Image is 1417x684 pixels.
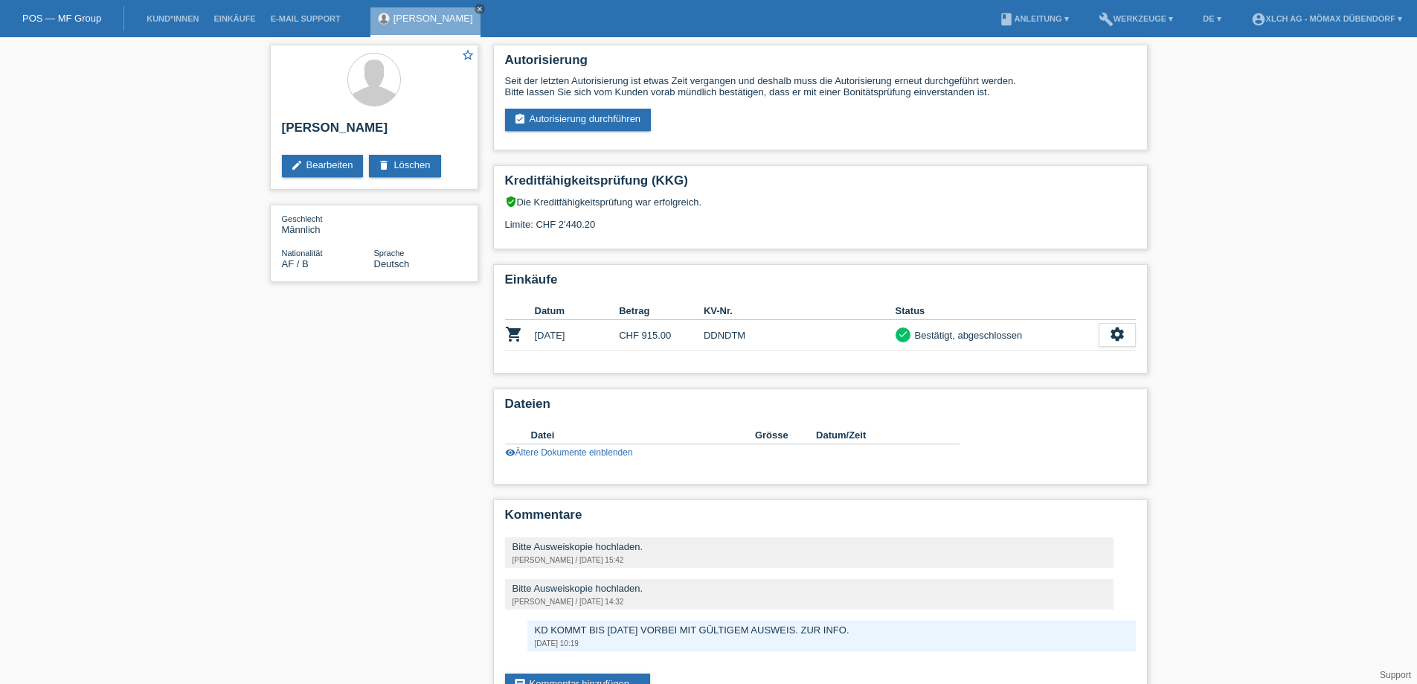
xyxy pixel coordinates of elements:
[1109,326,1125,342] i: settings
[505,53,1136,75] h2: Autorisierung
[505,447,515,458] i: visibility
[461,48,475,62] i: star_border
[999,12,1014,27] i: book
[535,624,1128,636] div: KD KOMMT BIS [DATE] VORBEI MIT GÜLTIGEM AUSWEIS. ZUR INFO.
[513,583,1106,594] div: Bitte Ausweiskopie hochladen.
[505,196,1136,241] div: Die Kreditfähigkeitsprüfung war erfolgreich. Limite: CHF 2'440.20
[505,173,1136,196] h2: Kreditfähigkeitsprüfung (KKG)
[535,639,1128,648] div: [DATE] 10:19
[282,121,466,143] h2: [PERSON_NAME]
[378,159,390,171] i: delete
[139,14,206,23] a: Kund*innen
[1099,12,1114,27] i: build
[514,113,526,125] i: assignment_turned_in
[755,426,816,444] th: Grösse
[461,48,475,64] a: star_border
[505,325,523,343] i: POSP00026879
[476,5,483,13] i: close
[475,4,485,14] a: close
[263,14,348,23] a: E-Mail Support
[1380,670,1411,680] a: Support
[1244,14,1410,23] a: account_circleXLCH AG - Mömax Dübendorf ▾
[704,302,896,320] th: KV-Nr.
[535,302,620,320] th: Datum
[393,13,473,24] a: [PERSON_NAME]
[282,214,323,223] span: Geschlecht
[704,320,896,351] td: DDNDTM
[910,327,1023,343] div: Bestätigt, abgeschlossen
[816,426,938,444] th: Datum/Zeit
[369,155,440,177] a: deleteLöschen
[619,302,704,320] th: Betrag
[505,397,1136,419] h2: Dateien
[992,14,1076,23] a: bookAnleitung ▾
[1251,12,1266,27] i: account_circle
[1091,14,1181,23] a: buildWerkzeuge ▾
[896,302,1099,320] th: Status
[282,258,309,269] span: Afghanistan / B / 19.10.2015
[282,213,374,235] div: Männlich
[1195,14,1228,23] a: DE ▾
[619,320,704,351] td: CHF 915.00
[505,109,652,131] a: assignment_turned_inAutorisierung durchführen
[374,258,410,269] span: Deutsch
[282,155,364,177] a: editBearbeiten
[22,13,101,24] a: POS — MF Group
[291,159,303,171] i: edit
[206,14,263,23] a: Einkäufe
[513,598,1106,606] div: [PERSON_NAME] / [DATE] 14:32
[282,249,323,258] span: Nationalität
[505,272,1136,295] h2: Einkäufe
[505,196,517,208] i: verified_user
[531,426,755,444] th: Datei
[505,508,1136,530] h2: Kommentare
[374,249,405,258] span: Sprache
[898,329,908,339] i: check
[513,541,1106,552] div: Bitte Ausweiskopie hochladen.
[505,75,1136,98] div: Seit der letzten Autorisierung ist etwas Zeit vergangen und deshalb muss die Autorisierung erneut...
[535,320,620,351] td: [DATE]
[513,556,1106,564] div: [PERSON_NAME] / [DATE] 15:42
[505,447,633,458] a: visibilityÄltere Dokumente einblenden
